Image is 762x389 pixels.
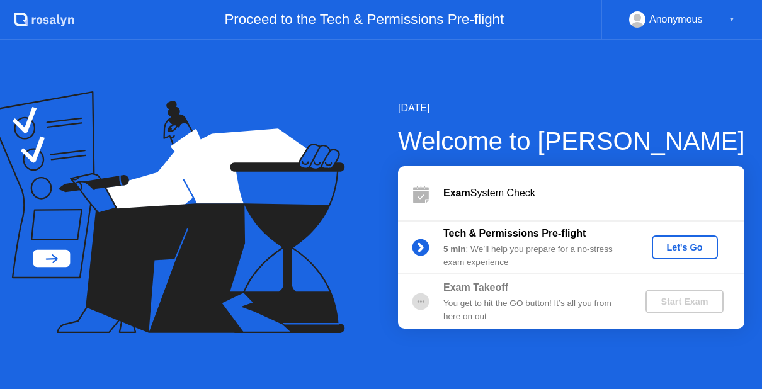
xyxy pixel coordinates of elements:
div: [DATE] [398,101,745,116]
div: You get to hit the GO button! It’s all you from here on out [443,297,625,323]
div: Anonymous [649,11,703,28]
button: Start Exam [645,290,723,313]
div: Let's Go [657,242,713,252]
b: 5 min [443,244,466,254]
div: ▼ [729,11,735,28]
button: Let's Go [652,235,718,259]
div: : We’ll help you prepare for a no-stress exam experience [443,243,625,269]
div: System Check [443,186,744,201]
div: Start Exam [651,296,718,307]
div: Welcome to [PERSON_NAME] [398,122,745,160]
b: Exam Takeoff [443,282,508,293]
b: Tech & Permissions Pre-flight [443,228,586,239]
b: Exam [443,188,470,198]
